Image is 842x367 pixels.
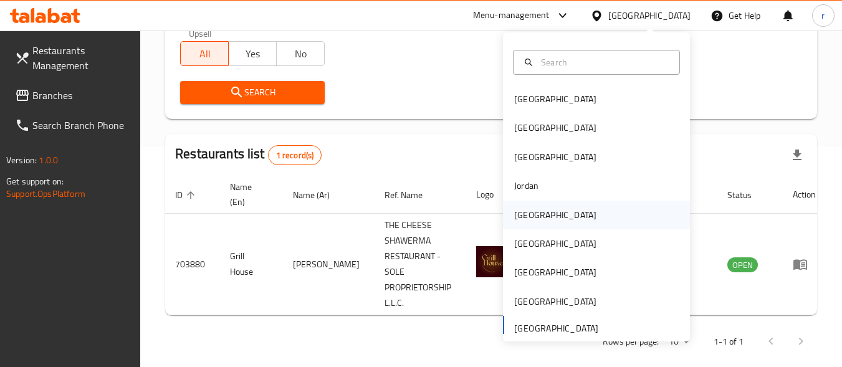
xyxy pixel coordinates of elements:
div: Menu [793,257,816,272]
div: [GEOGRAPHIC_DATA] [514,208,596,222]
th: Action [783,176,826,214]
label: Upsell [189,29,212,37]
span: Search Branch Phone [32,118,131,133]
div: [GEOGRAPHIC_DATA] [608,9,691,22]
input: Search [536,55,672,69]
span: Name (Ar) [293,188,346,203]
div: [GEOGRAPHIC_DATA] [514,265,596,279]
div: [GEOGRAPHIC_DATA] [514,295,596,308]
span: ID [175,188,199,203]
span: OPEN [727,258,758,272]
div: [GEOGRAPHIC_DATA] [514,237,596,250]
span: Get support on: [6,173,64,189]
span: Yes [234,45,272,63]
span: No [282,45,320,63]
table: enhanced table [165,176,826,315]
a: Search Branch Phone [5,110,141,140]
span: Branches [32,88,131,103]
button: Yes [228,41,277,66]
div: Menu-management [473,8,550,23]
button: Search [180,81,324,104]
span: Status [727,188,768,203]
p: Rows per page: [603,334,659,350]
button: No [276,41,325,66]
span: All [186,45,224,63]
div: [GEOGRAPHIC_DATA] [514,92,596,106]
img: Grill House [476,246,507,277]
span: Ref. Name [385,188,439,203]
div: Jordan [514,179,538,193]
td: 703880 [165,214,220,315]
span: Name (En) [230,179,268,209]
td: [PERSON_NAME] [283,214,375,315]
span: 1.0.0 [39,152,58,168]
td: THE CHEESE SHAWERMA RESTAURANT - SOLE PROPRIETORSHIP L.L.C. [375,214,466,315]
span: Search [190,85,314,100]
td: Grill House [220,214,283,315]
h2: Restaurants list [175,145,322,165]
div: Rows per page: [664,333,694,351]
a: Support.OpsPlatform [6,186,85,202]
a: Branches [5,80,141,110]
span: 1 record(s) [269,150,322,161]
div: [GEOGRAPHIC_DATA] [514,121,596,135]
p: 1-1 of 1 [714,334,744,350]
div: Export file [782,140,812,170]
th: Logo [466,176,522,214]
span: Restaurants Management [32,43,131,73]
span: Version: [6,152,37,168]
div: Total records count [268,145,322,165]
button: All [180,41,229,66]
a: Restaurants Management [5,36,141,80]
span: r [821,9,825,22]
div: [GEOGRAPHIC_DATA] [514,150,596,164]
